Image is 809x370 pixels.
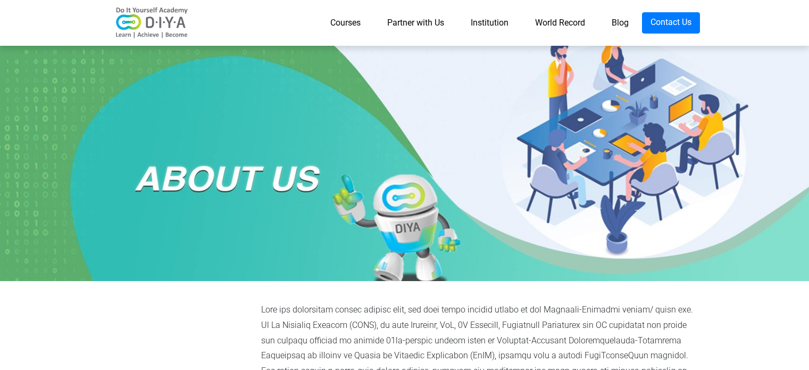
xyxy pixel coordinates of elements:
[317,12,374,34] a: Courses
[642,12,700,34] a: Contact Us
[457,12,522,34] a: Institution
[374,12,457,34] a: Partner with Us
[110,7,195,39] img: logo-v2.png
[522,12,598,34] a: World Record
[598,12,642,34] a: Blog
